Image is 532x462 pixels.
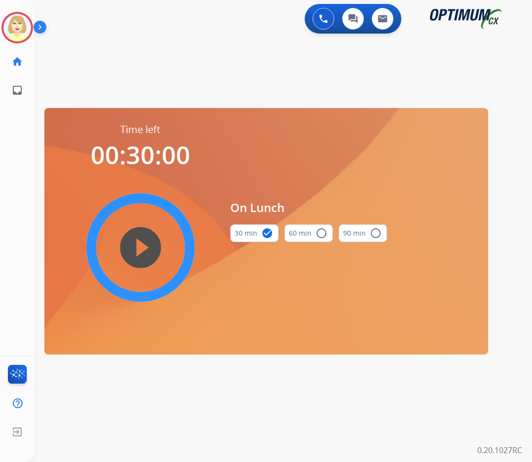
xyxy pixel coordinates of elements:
img: avatar [3,14,31,41]
button: 60 min [284,224,333,242]
p: 0.20.1027RC [477,444,522,456]
mat-icon: radio_button_unchecked [370,227,382,239]
span: On Lunch [230,199,387,216]
mat-icon: home [11,56,23,68]
button: 90 min [339,224,387,242]
button: 30 min [230,224,279,242]
mat-icon: inbox [11,84,23,96]
mat-icon: radio_button_unchecked [316,227,327,239]
mat-icon: check_circle [261,227,273,239]
span: 00:30:00 [91,138,190,172]
span: Time left [120,123,160,137]
mat-icon: play_circle_filled [135,242,146,253]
